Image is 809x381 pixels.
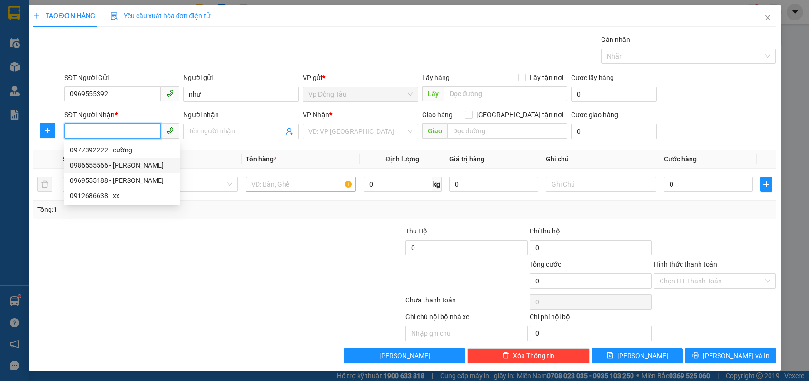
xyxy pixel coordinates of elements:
span: Tổng cước [530,261,561,268]
button: [PERSON_NAME] [344,348,466,363]
div: 0969555188 - anh vương [64,173,180,188]
span: [PERSON_NAME] [617,351,668,361]
span: Yêu cầu xuất hóa đơn điện tử [110,12,211,20]
span: plus [761,180,772,188]
input: Cước giao hàng [571,124,657,139]
span: plus [40,127,55,134]
div: Ghi chú nội bộ nhà xe [405,311,528,326]
span: Khác [133,177,232,191]
span: printer [692,352,699,360]
span: [GEOGRAPHIC_DATA] tận nơi [473,110,567,120]
button: plus [760,177,772,192]
input: Dọc đường [447,123,567,139]
img: logo [3,34,5,82]
span: Lấy [422,86,444,101]
span: [PERSON_NAME] [379,351,430,361]
span: Định lượng [385,155,419,163]
span: delete [503,352,509,360]
div: Người gửi [183,72,299,83]
strong: CÔNG TY TNHH DỊCH VỤ DU LỊCH THỜI ĐẠI [9,8,86,39]
span: close [764,14,771,21]
button: delete [37,177,52,192]
label: Cước lấy hàng [571,74,614,81]
div: Chưa thanh toán [404,295,529,311]
span: phone [166,90,174,97]
div: 0977392222 - cường [64,142,180,158]
button: save[PERSON_NAME] [592,348,683,363]
span: plus [33,12,40,19]
span: save [607,352,613,360]
span: Lấy tận nơi [526,72,567,83]
input: Ghi Chú [546,177,656,192]
input: Cước lấy hàng [571,87,657,102]
span: Giá trị hàng [449,155,484,163]
div: Tổng: 1 [37,204,313,215]
div: SĐT Người Gửi [64,72,180,83]
img: icon [110,12,118,20]
div: Người nhận [183,110,299,120]
span: Thu Hộ [405,227,427,235]
span: Giao [422,123,447,139]
span: SL [63,155,70,163]
button: plus [40,123,55,138]
div: SĐT Người Nhận [64,110,180,120]
button: Close [754,5,781,31]
div: 0977392222 - cường [70,145,174,155]
div: 0986555566 - [PERSON_NAME] [70,160,174,170]
span: kg [432,177,442,192]
div: VP gửi [303,72,418,83]
span: Chuyển phát nhanh: [GEOGRAPHIC_DATA] - [GEOGRAPHIC_DATA] [6,41,89,75]
span: Cước hàng [664,155,697,163]
span: user-add [286,128,293,135]
div: 0912686638 - xx [64,188,180,203]
th: Ghi chú [542,150,660,169]
span: Tên hàng [246,155,276,163]
input: Dọc đường [444,86,567,101]
span: Giao hàng [422,111,453,119]
span: Xóa Thông tin [513,351,554,361]
span: VP Nhận [303,111,329,119]
button: printer[PERSON_NAME] và In [685,348,776,363]
label: Cước giao hàng [571,111,618,119]
div: 0912686638 - xx [70,190,174,201]
input: VD: Bàn, Ghế [246,177,356,192]
span: phone [166,127,174,134]
span: TẠO ĐƠN HÀNG [33,12,95,20]
div: Chi phí nội bộ [530,311,652,326]
label: Hình thức thanh toán [654,261,717,268]
span: Vp Đồng Tàu [308,87,413,101]
div: 0986555566 - dũng hà [64,158,180,173]
span: [PERSON_NAME] và In [703,351,770,361]
div: Phí thu hộ [530,226,652,240]
span: Lấy hàng [422,74,450,81]
input: 0 [449,177,538,192]
div: 0969555188 - [PERSON_NAME] [70,175,174,186]
input: Nhập ghi chú [405,326,528,341]
button: deleteXóa Thông tin [467,348,590,363]
span: DT1309250345 [89,64,146,74]
label: Gán nhãn [601,36,630,43]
